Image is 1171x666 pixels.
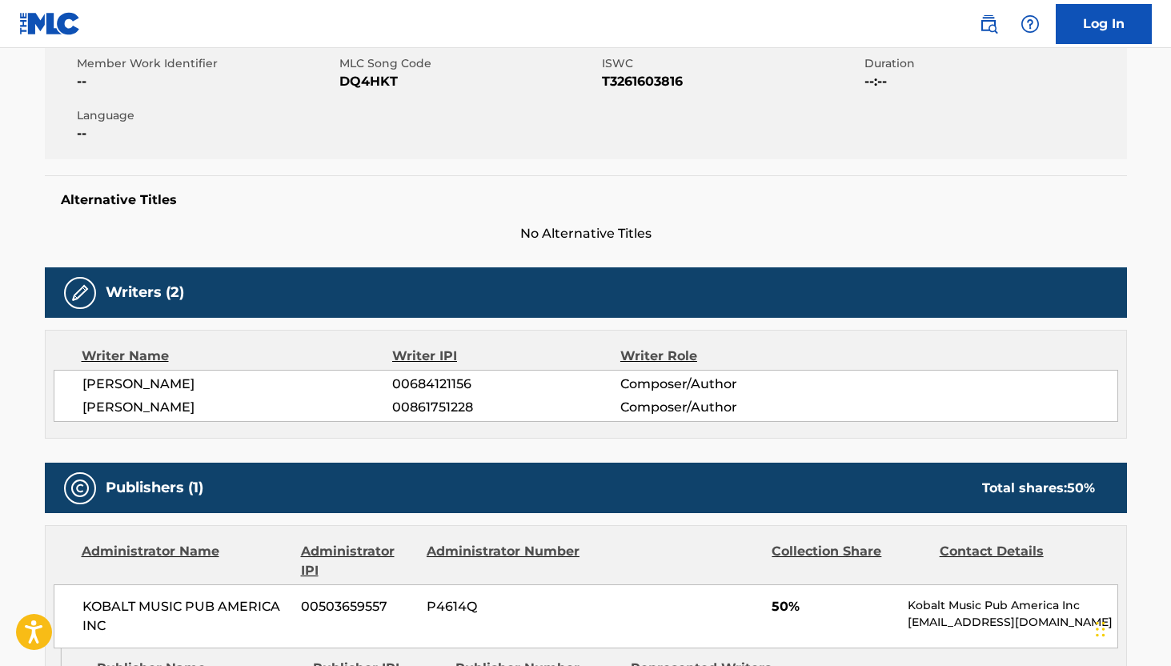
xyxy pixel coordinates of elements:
span: -- [77,124,335,143]
span: -- [77,72,335,91]
h5: Publishers (1) [106,479,203,497]
div: Writer IPI [392,347,620,366]
span: No Alternative Titles [45,224,1127,243]
span: T3261603816 [602,72,860,91]
span: Composer/Author [620,398,828,417]
img: MLC Logo [19,12,81,35]
img: Writers [70,283,90,303]
div: Administrator Number [427,542,582,580]
span: 00861751228 [392,398,620,417]
span: 00684121156 [392,375,620,394]
div: Drag [1096,605,1105,653]
h5: Writers (2) [106,283,184,302]
span: Language [77,107,335,124]
span: P4614Q [427,597,582,616]
a: Log In [1056,4,1152,44]
img: search [979,14,998,34]
div: Writer Name [82,347,393,366]
p: Kobalt Music Pub America Inc [908,597,1117,614]
img: help [1021,14,1040,34]
div: Contact Details [940,542,1095,580]
a: Public Search [972,8,1005,40]
span: [PERSON_NAME] [82,375,393,394]
span: KOBALT MUSIC PUB AMERICA INC [82,597,290,636]
div: Help [1014,8,1046,40]
p: [EMAIL_ADDRESS][DOMAIN_NAME] [908,614,1117,631]
span: Composer/Author [620,375,828,394]
span: MLC Song Code [339,55,598,72]
img: Publishers [70,479,90,498]
span: Member Work Identifier [77,55,335,72]
div: Total shares: [982,479,1095,498]
span: [PERSON_NAME] [82,398,393,417]
div: Collection Share [772,542,927,580]
span: 50% [772,597,896,616]
span: DQ4HKT [339,72,598,91]
span: --:-- [864,72,1123,91]
span: 50 % [1067,480,1095,495]
div: Writer Role [620,347,828,366]
div: Administrator Name [82,542,289,580]
span: Duration [864,55,1123,72]
div: Administrator IPI [301,542,415,580]
iframe: Chat Widget [1091,589,1171,666]
h5: Alternative Titles [61,192,1111,208]
span: 00503659557 [301,597,415,616]
span: ISWC [602,55,860,72]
